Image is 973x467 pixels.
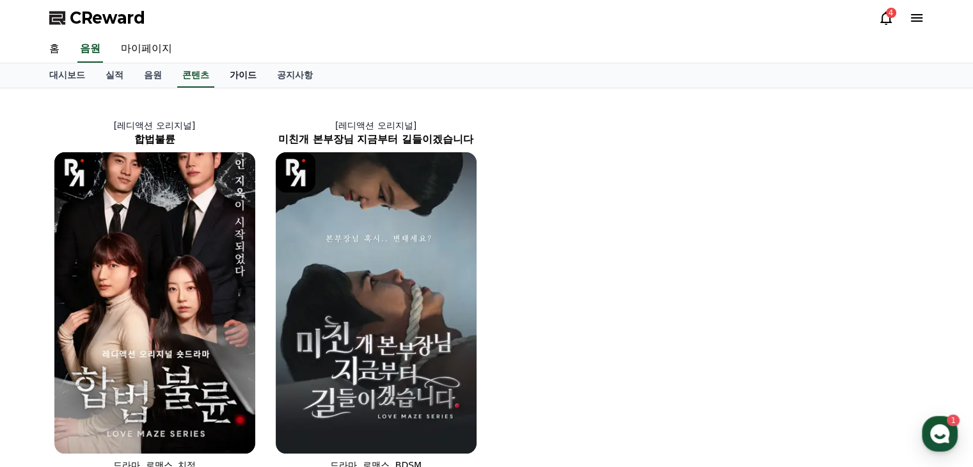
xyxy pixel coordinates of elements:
span: 설정 [198,380,213,390]
p: [레디액션 오리지널] [265,119,487,132]
img: [object Object] Logo [54,152,95,193]
a: 음원 [134,63,172,88]
a: 실적 [95,63,134,88]
h2: 합법불륜 [44,132,265,147]
img: 미친개 본부장님 지금부터 길들이겠습니다 [276,152,477,454]
a: 4 [878,10,894,26]
img: [object Object] Logo [276,152,316,193]
p: [레디액션 오리지널] [44,119,265,132]
a: 마이페이지 [111,36,182,63]
span: CReward [70,8,145,28]
a: 대시보드 [39,63,95,88]
a: 가이드 [219,63,267,88]
a: 홈 [39,36,70,63]
a: CReward [49,8,145,28]
div: 4 [886,8,896,18]
a: 설정 [165,361,246,393]
a: 콘텐츠 [177,63,214,88]
a: 공지사항 [267,63,323,88]
a: 홈 [4,361,84,393]
a: 1대화 [84,361,165,393]
span: 홈 [40,380,48,390]
a: 음원 [77,36,103,63]
h2: 미친개 본부장님 지금부터 길들이겠습니다 [265,132,487,147]
span: 대화 [117,381,132,391]
span: 1 [130,360,134,370]
img: 합법불륜 [54,152,255,454]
